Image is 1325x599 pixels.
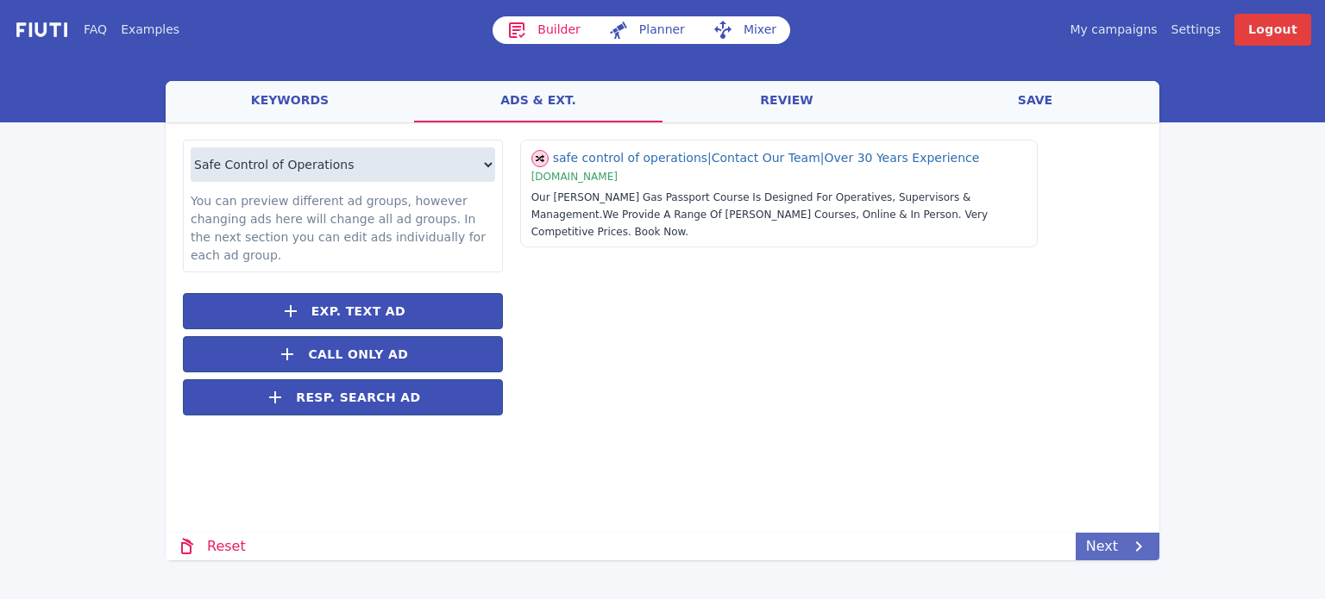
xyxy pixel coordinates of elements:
a: Mixer [699,16,790,44]
a: keywords [166,81,414,122]
a: Settings [1171,21,1221,39]
a: ads & ext. [414,81,662,122]
a: review [662,81,911,122]
span: Exp. Text Ad [311,303,405,321]
a: Logout [1234,14,1311,46]
span: We Provide A Range Of [PERSON_NAME] Courses, Online & In Person. Very Competitive Prices. Book Now [531,209,988,238]
span: Contact Our Team [712,151,825,165]
span: Call Only Ad [308,346,408,364]
a: Builder [493,16,594,44]
span: | [707,151,712,165]
span: safe control of operations [553,151,712,165]
a: Reset [166,533,256,560]
a: Next [1076,533,1159,560]
a: FAQ [84,21,107,39]
span: Over 30 Years Experience [825,151,980,165]
a: Examples [121,21,179,39]
button: Resp. Search Ad [183,379,503,415]
img: f731f27.png [14,20,70,40]
a: My campaigns [1070,21,1157,39]
span: | [820,151,825,165]
img: shuffle.svg [531,150,549,167]
span: [DOMAIN_NAME] [531,171,618,183]
span: Our [PERSON_NAME] Gas Passport Course Is Designed For Operatives, Supervisors & Management. [531,191,971,221]
button: Call Only Ad [183,336,503,372]
span: Resp. Search Ad [296,389,420,407]
span: . [685,226,688,238]
button: Exp. Text Ad [183,293,503,329]
span: Show different combination [531,149,549,165]
p: You can preview different ad groups, however changing ads here will change all ad groups. In the ... [191,192,495,265]
a: save [911,81,1159,122]
a: Planner [594,16,699,44]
